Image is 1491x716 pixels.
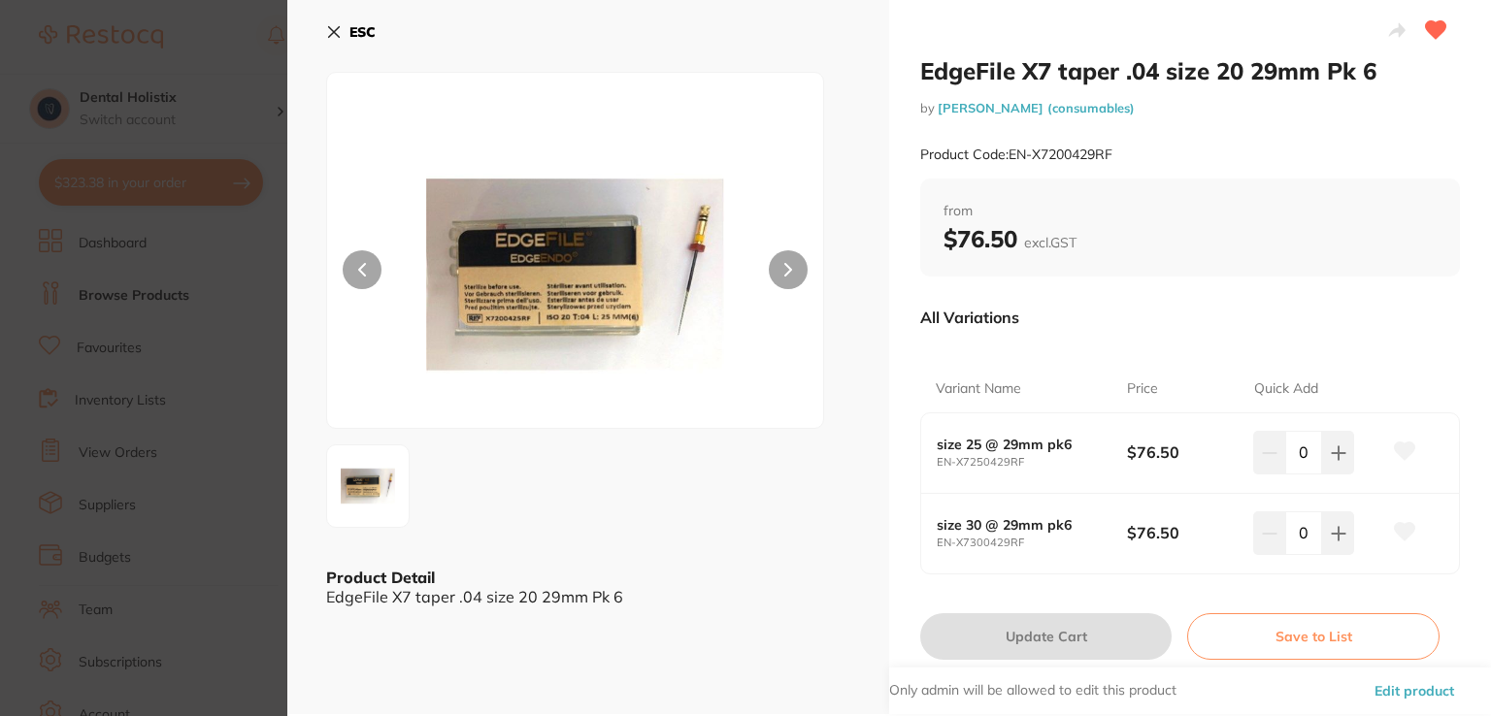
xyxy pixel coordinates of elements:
button: Update Cart [920,613,1172,660]
button: Save to List [1187,613,1440,660]
b: $76.50 [1127,522,1241,543]
button: ESC [326,16,376,49]
small: by [920,101,1460,115]
a: [PERSON_NAME] (consumables) [938,100,1135,115]
b: size 25 @ 29mm pk6 [937,437,1108,452]
span: excl. GST [1024,234,1077,251]
p: Variant Name [936,379,1021,399]
p: All Variations [920,308,1019,327]
small: EN-X7300429RF [937,537,1127,549]
small: Product Code: EN-X7200429RF [920,146,1112,163]
b: size 30 @ 29mm pk6 [937,517,1108,533]
small: EN-X7250429RF [937,456,1127,469]
h2: EdgeFile X7 taper .04 size 20 29mm Pk 6 [920,56,1460,85]
b: $76.50 [944,224,1077,253]
p: Only admin will be allowed to edit this product [889,681,1176,700]
p: Price [1127,379,1158,399]
b: Product Detail [326,568,435,587]
p: Quick Add [1254,379,1318,399]
b: ESC [349,23,376,41]
button: Edit product [1369,667,1460,714]
img: Zw [426,121,724,428]
img: Zw [333,451,403,521]
span: from [944,202,1437,221]
div: EdgeFile X7 taper .04 size 20 29mm Pk 6 [326,588,850,605]
b: $76.50 [1127,441,1241,463]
